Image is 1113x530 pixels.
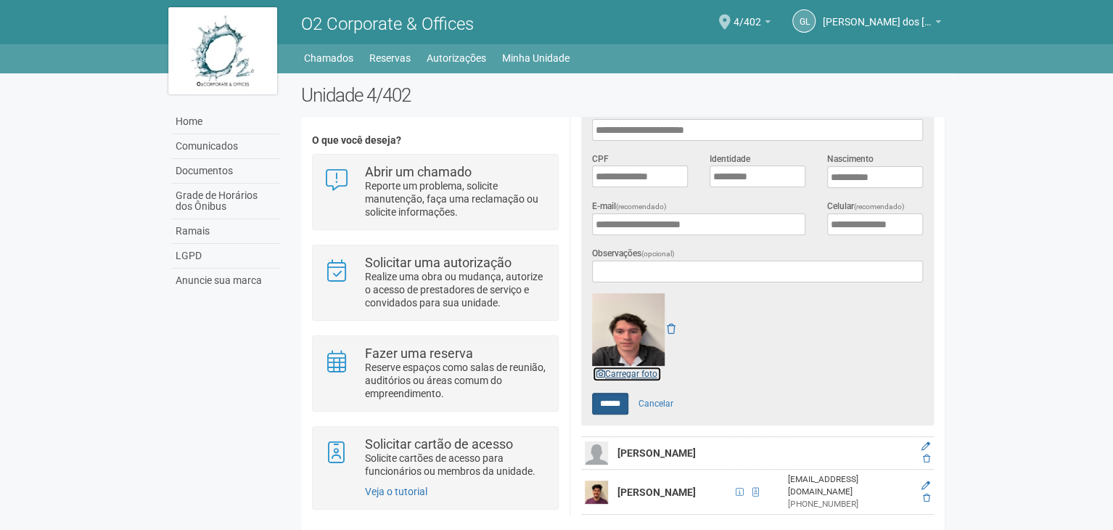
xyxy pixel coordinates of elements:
[365,361,547,400] p: Reserve espaços como salas de reunião, auditórios ou áreas comum do empreendimento.
[592,200,667,213] label: E-mail
[365,452,547,478] p: Solicite cartões de acesso para funcionários ou membros da unidade.
[172,184,279,219] a: Grade de Horários dos Ônibus
[734,18,771,30] a: 4/402
[667,323,675,335] a: Remover
[788,473,911,498] div: [EMAIL_ADDRESS][DOMAIN_NAME]
[921,441,930,452] a: Editar membro
[921,481,930,491] a: Editar membro
[172,110,279,134] a: Home
[365,255,512,270] strong: Solicitar uma autorização
[172,134,279,159] a: Comunicados
[734,2,761,28] span: 4/402
[827,152,874,166] label: Nascimento
[365,179,547,219] p: Reporte um problema, solicite manutenção, faça uma reclamação ou solicite informações.
[616,203,667,211] span: (recomendado)
[710,152,750,166] label: Identidade
[592,366,662,382] a: Carregar foto
[427,48,486,68] a: Autorizações
[324,256,546,309] a: Solicitar uma autorização Realize uma obra ou mudança, autorize o acesso de prestadores de serviç...
[923,493,930,503] a: Excluir membro
[617,486,696,498] strong: [PERSON_NAME]
[788,498,911,510] div: [PHONE_NUMBER]
[923,454,930,464] a: Excluir membro
[365,270,547,309] p: Realize uma obra ou mudança, autorize o acesso de prestadores de serviço e convidados para sua un...
[827,200,905,213] label: Celular
[823,2,932,28] span: Gabriel Lemos Carreira dos Reis
[172,159,279,184] a: Documentos
[823,18,941,30] a: [PERSON_NAME] dos [PERSON_NAME]
[585,441,608,465] img: user.png
[592,152,609,166] label: CPF
[792,9,816,33] a: GL
[172,219,279,244] a: Ramais
[172,244,279,269] a: LGPD
[365,436,513,452] strong: Solicitar cartão de acesso
[631,393,681,415] a: Cancelar
[172,269,279,293] a: Anuncie sua marca
[324,347,546,400] a: Fazer uma reserva Reserve espaços como salas de reunião, auditórios ou áreas comum do empreendime...
[585,481,608,504] img: user.png
[301,84,945,106] h2: Unidade 4/402
[592,293,665,366] img: GetFile
[592,247,675,261] label: Observações
[312,135,558,146] h4: O que você deseja?
[617,447,696,459] strong: [PERSON_NAME]
[365,164,472,179] strong: Abrir um chamado
[369,48,411,68] a: Reservas
[365,346,473,361] strong: Fazer uma reserva
[502,48,570,68] a: Minha Unidade
[854,203,905,211] span: (recomendado)
[324,166,546,219] a: Abrir um chamado Reporte um problema, solicite manutenção, faça uma reclamação ou solicite inform...
[301,14,474,34] span: O2 Corporate & Offices
[304,48,353,68] a: Chamados
[324,438,546,478] a: Solicitar cartão de acesso Solicite cartões de acesso para funcionários ou membros da unidade.
[641,250,675,258] span: (opcional)
[365,486,427,497] a: Veja o tutorial
[168,7,277,94] img: logo.jpg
